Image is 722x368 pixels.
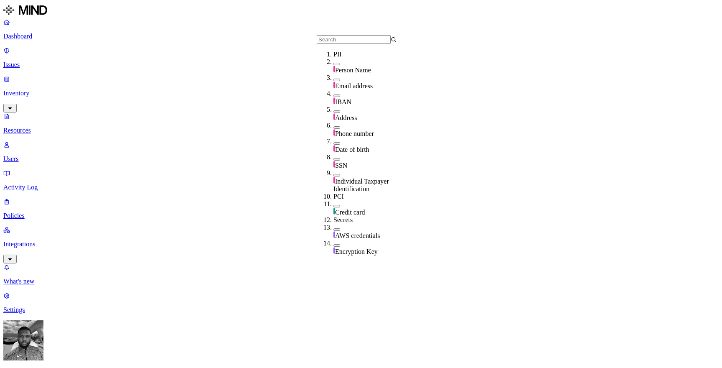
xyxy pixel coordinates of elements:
a: What's new [3,263,719,285]
img: pii-line.svg [333,113,335,120]
p: Issues [3,61,719,69]
a: Settings [3,292,719,314]
img: pii-line.svg [333,161,335,168]
input: Search [317,35,391,44]
a: Dashboard [3,18,719,40]
p: Activity Log [3,184,719,191]
div: PCI [333,193,414,200]
span: Email address [335,82,373,89]
a: Resources [3,112,719,134]
img: secret-line.svg [333,247,335,254]
a: MIND [3,3,719,18]
img: MIND [3,3,47,17]
p: Settings [3,306,719,314]
span: IBAN [335,98,351,105]
img: pci-line.svg [333,208,335,215]
span: Person Name [335,66,371,74]
a: Issues [3,47,719,69]
a: Integrations [3,226,719,262]
span: SSN [335,162,347,169]
span: Encryption Key [335,248,378,255]
img: pii-line.svg [333,66,335,72]
span: Individual Taxpayer Identification [333,178,389,192]
a: Users [3,141,719,163]
img: pii-line.svg [333,145,335,152]
img: pii-line.svg [333,82,335,88]
div: PII [333,51,414,58]
img: Cameron White [3,320,43,360]
p: Policies [3,212,719,220]
p: Users [3,155,719,163]
img: secret-line.svg [333,231,335,238]
div: Secrets [333,216,414,224]
p: Integrations [3,240,719,248]
img: pii-line.svg [333,177,335,184]
span: AWS credentials [335,232,380,239]
span: Date of birth [335,146,369,153]
span: Address [335,114,357,121]
span: Credit card [335,209,365,216]
p: Dashboard [3,33,719,40]
a: Inventory [3,75,719,111]
span: Phone number [335,130,374,137]
a: Policies [3,198,719,220]
img: pii-line.svg [333,97,335,104]
a: Activity Log [3,169,719,191]
p: Resources [3,127,719,134]
p: What's new [3,278,719,285]
img: pii-line.svg [333,129,335,136]
p: Inventory [3,89,719,97]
